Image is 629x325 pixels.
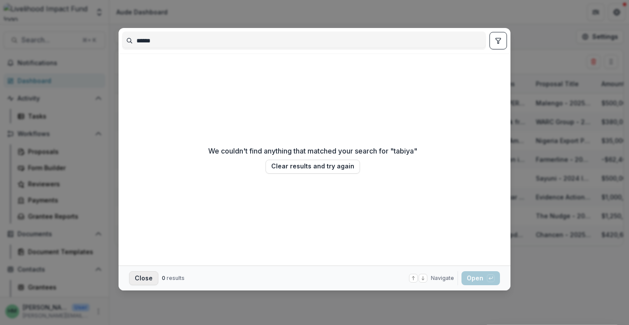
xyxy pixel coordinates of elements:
[129,271,158,285] button: Close
[167,275,185,281] span: results
[489,32,507,49] button: toggle filters
[162,275,165,281] span: 0
[266,160,360,174] button: Clear results and try again
[461,271,500,285] button: Open
[208,146,417,156] p: We couldn't find anything that matched your search for " tabiya "
[431,274,454,282] span: Navigate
